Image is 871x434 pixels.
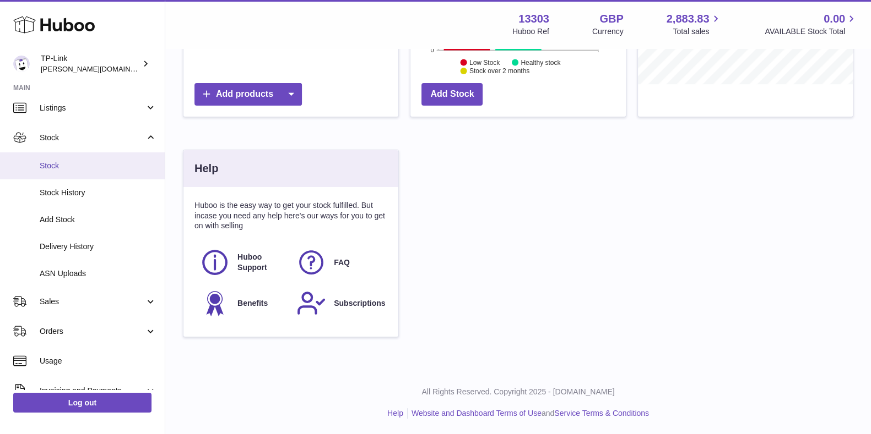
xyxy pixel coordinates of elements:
[200,248,285,277] a: Huboo Support
[194,83,302,106] a: Add products
[194,200,387,232] p: Huboo is the easy way to get your stock fulfilled. But incase you need any help here's our ways f...
[824,12,845,26] span: 0.00
[421,83,483,106] a: Add Stock
[40,296,145,307] span: Sales
[469,67,529,75] text: Stock over 2 months
[334,257,350,268] span: FAQ
[40,103,145,113] span: Listings
[194,161,218,176] h3: Help
[765,26,858,37] span: AVAILABLE Stock Total
[13,393,152,413] a: Log out
[387,409,403,417] a: Help
[408,408,649,419] li: and
[40,356,156,366] span: Usage
[334,298,385,309] span: Subscriptions
[40,215,156,225] span: Add Stock
[40,386,145,396] span: Invoicing and Payments
[469,58,500,66] text: Low Stock
[41,64,278,73] span: [PERSON_NAME][DOMAIN_NAME][EMAIL_ADDRESS][DOMAIN_NAME]
[40,188,156,198] span: Stock History
[599,12,623,26] strong: GBP
[237,298,268,309] span: Benefits
[521,58,561,66] text: Healthy stock
[237,252,284,273] span: Huboo Support
[673,26,722,37] span: Total sales
[40,268,156,279] span: ASN Uploads
[200,288,285,318] a: Benefits
[554,409,649,417] a: Service Terms & Conditions
[592,26,624,37] div: Currency
[765,12,858,37] a: 0.00 AVAILABLE Stock Total
[40,161,156,171] span: Stock
[296,288,382,318] a: Subscriptions
[174,387,862,397] p: All Rights Reserved. Copyright 2025 - [DOMAIN_NAME]
[512,26,549,37] div: Huboo Ref
[40,326,145,337] span: Orders
[667,12,722,37] a: 2,883.83 Total sales
[431,47,434,53] text: 0
[412,409,542,417] a: Website and Dashboard Terms of Use
[296,248,382,277] a: FAQ
[667,12,710,26] span: 2,883.83
[40,241,156,252] span: Delivery History
[13,56,30,72] img: susie.li@tp-link.com
[41,53,140,74] div: TP-Link
[518,12,549,26] strong: 13303
[40,133,145,143] span: Stock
